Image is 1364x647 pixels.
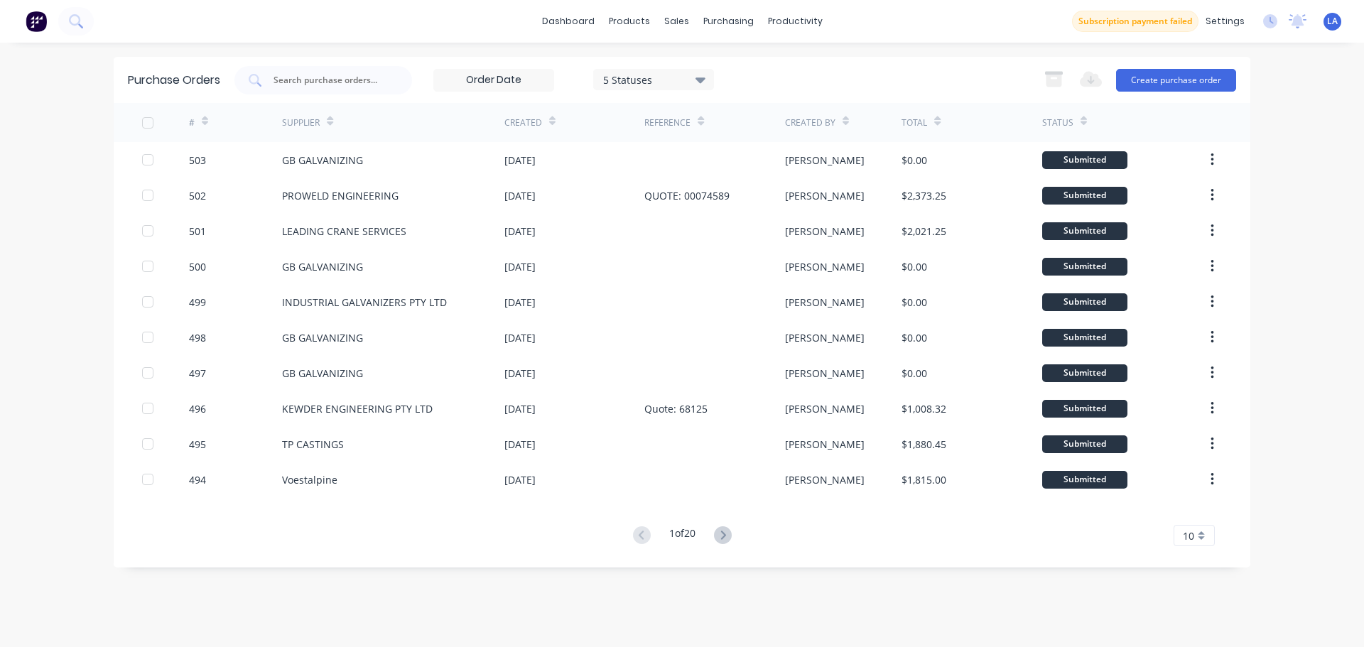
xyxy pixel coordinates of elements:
[189,224,206,239] div: 501
[602,11,657,32] div: products
[504,330,536,345] div: [DATE]
[504,188,536,203] div: [DATE]
[189,437,206,452] div: 495
[1042,293,1127,311] div: Submitted
[785,188,865,203] div: [PERSON_NAME]
[902,188,946,203] div: $2,373.25
[504,116,542,129] div: Created
[1183,528,1194,543] span: 10
[504,437,536,452] div: [DATE]
[128,72,220,89] div: Purchase Orders
[785,401,865,416] div: [PERSON_NAME]
[535,11,602,32] a: dashboard
[1042,471,1127,489] div: Submitted
[189,330,206,345] div: 498
[282,295,447,310] div: INDUSTRIAL GALVANIZERS PTY LTD
[282,188,399,203] div: PROWELD ENGINEERING
[504,153,536,168] div: [DATE]
[1042,116,1073,129] div: Status
[1042,222,1127,240] div: Submitted
[1116,69,1236,92] button: Create purchase order
[785,153,865,168] div: [PERSON_NAME]
[189,259,206,274] div: 500
[282,224,406,239] div: LEADING CRANE SERVICES
[785,366,865,381] div: [PERSON_NAME]
[282,116,320,129] div: Supplier
[504,472,536,487] div: [DATE]
[282,437,344,452] div: TP CASTINGS
[1042,364,1127,382] div: Submitted
[902,224,946,239] div: $2,021.25
[902,330,927,345] div: $0.00
[1198,11,1252,32] div: settings
[785,330,865,345] div: [PERSON_NAME]
[644,188,730,203] div: QUOTE: 00074589
[189,472,206,487] div: 494
[189,188,206,203] div: 502
[26,11,47,32] img: Factory
[282,330,363,345] div: GB GALVANIZING
[785,472,865,487] div: [PERSON_NAME]
[902,259,927,274] div: $0.00
[189,153,206,168] div: 503
[1042,187,1127,205] div: Submitted
[902,366,927,381] div: $0.00
[282,401,433,416] div: KEWDER ENGINEERING PTY LTD
[902,472,946,487] div: $1,815.00
[504,259,536,274] div: [DATE]
[902,401,946,416] div: $1,008.32
[189,366,206,381] div: 497
[504,366,536,381] div: [DATE]
[189,401,206,416] div: 496
[1042,329,1127,347] div: Submitted
[504,401,536,416] div: [DATE]
[1072,11,1198,32] button: Subscription payment failed
[1042,400,1127,418] div: Submitted
[189,295,206,310] div: 499
[902,437,946,452] div: $1,880.45
[603,72,705,87] div: 5 Statuses
[902,295,927,310] div: $0.00
[696,11,761,32] div: purchasing
[1042,151,1127,169] div: Submitted
[657,11,696,32] div: sales
[1327,15,1338,28] span: LA
[189,116,195,129] div: #
[761,11,830,32] div: productivity
[785,295,865,310] div: [PERSON_NAME]
[785,437,865,452] div: [PERSON_NAME]
[785,224,865,239] div: [PERSON_NAME]
[1042,258,1127,276] div: Submitted
[282,259,363,274] div: GB GALVANIZING
[644,401,708,416] div: Quote: 68125
[1042,435,1127,453] div: Submitted
[902,153,927,168] div: $0.00
[282,153,363,168] div: GB GALVANIZING
[902,116,927,129] div: Total
[504,295,536,310] div: [DATE]
[785,259,865,274] div: [PERSON_NAME]
[272,73,390,87] input: Search purchase orders...
[669,526,695,546] div: 1 of 20
[282,472,337,487] div: Voestalpine
[785,116,835,129] div: Created By
[282,366,363,381] div: GB GALVANIZING
[644,116,691,129] div: Reference
[504,224,536,239] div: [DATE]
[434,70,553,91] input: Order Date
